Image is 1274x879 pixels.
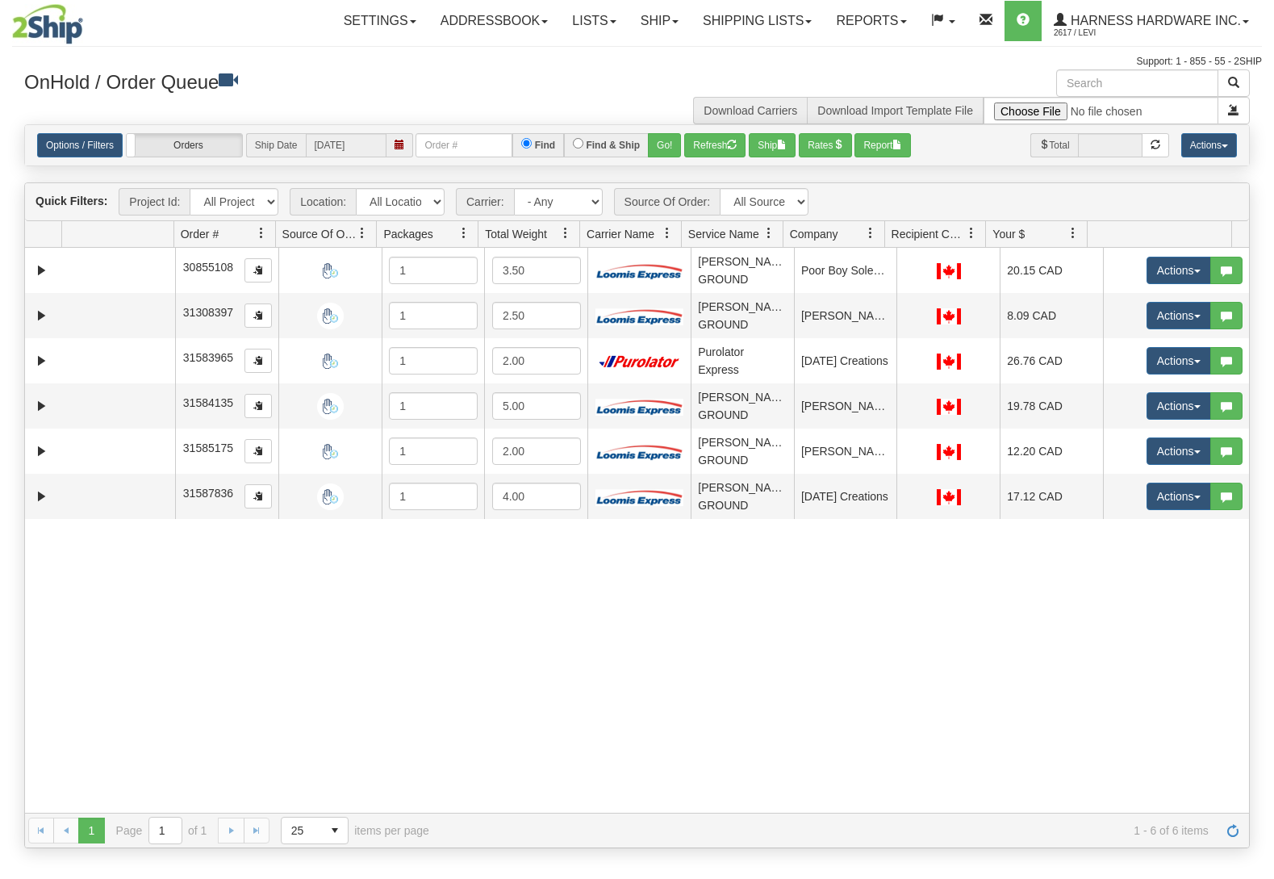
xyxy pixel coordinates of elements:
td: [PERSON_NAME] GROUND [691,383,794,429]
td: Poor Boy Soles Bespoke Shoe C [794,248,897,293]
span: 2617 / Levi [1054,25,1175,41]
td: [PERSON_NAME] GROUND [691,293,794,338]
label: Quick Filters: [36,193,107,209]
td: [PERSON_NAME] Leatherwork [794,383,897,429]
a: Carrier Name filter column settings [654,220,681,247]
label: Find & Ship [586,138,640,153]
img: CA [937,399,961,415]
a: Source Of Order filter column settings [349,220,376,247]
button: Actions [1147,392,1211,420]
a: Ship [629,1,691,41]
span: 30855108 [183,261,233,274]
a: Packages filter column settings [450,220,478,247]
button: Actions [1181,133,1237,157]
a: Expand [31,487,52,507]
span: Company [790,226,838,242]
span: 31583965 [183,351,233,364]
a: Expand [31,306,52,326]
a: Download Import Template File [817,104,973,117]
span: items per page [281,817,429,844]
span: 1 - 6 of 6 items [452,824,1209,837]
a: Shipping lists [691,1,824,41]
td: [PERSON_NAME] GROUND [691,248,794,293]
span: select [322,818,348,843]
td: [PERSON_NAME] GROUND [691,429,794,474]
a: Expand [31,396,52,416]
a: Options / Filters [37,133,123,157]
a: Service Name filter column settings [755,220,783,247]
span: Page 1 [78,818,104,843]
a: Company filter column settings [857,220,884,247]
button: Copy to clipboard [244,349,272,373]
span: Location: [290,188,356,216]
button: Search [1218,69,1250,97]
input: Order # [416,133,512,157]
img: Loomis Express [595,443,684,460]
td: 26.76 CAD [1000,338,1103,383]
a: Your $ filter column settings [1059,220,1087,247]
img: Purolator [595,355,684,368]
img: Manual [317,348,344,375]
span: 31587836 [183,487,233,500]
span: Source Of Order [282,226,357,242]
a: Addressbook [428,1,561,41]
span: Order # [181,226,219,242]
td: 20.15 CAD [1000,248,1103,293]
span: Source Of Order: [614,188,721,216]
img: CA [937,263,961,279]
button: Refresh [684,133,746,157]
img: Manual [317,303,344,329]
img: CA [937,354,961,370]
img: Manual [317,483,344,510]
button: Report [854,133,911,157]
img: Loomis Express [595,488,684,505]
img: CA [937,489,961,505]
div: grid toolbar [25,183,1249,221]
button: Copy to clipboard [244,484,272,509]
span: Ship Date [246,133,306,157]
img: Loomis Express [595,398,684,415]
img: CA [937,444,961,460]
label: Find [535,138,555,153]
img: logo2617.jpg [12,4,83,44]
button: Copy to clipboard [244,258,272,283]
label: Orders [127,134,242,157]
td: 17.12 CAD [1000,474,1103,519]
span: Harness Hardware Inc. [1067,14,1241,27]
td: [PERSON_NAME] [794,293,897,338]
span: Packages [383,226,432,242]
h3: OnHold / Order Queue [24,69,625,93]
a: Download Carriers [704,104,797,117]
button: Copy to clipboard [244,303,272,328]
span: Total [1030,133,1077,157]
td: [PERSON_NAME] GROUND [691,474,794,519]
button: Actions [1147,483,1211,510]
a: Reports [824,1,918,41]
span: 25 [291,822,312,839]
td: 8.09 CAD [1000,293,1103,338]
a: Order # filter column settings [248,220,275,247]
span: Carrier: [456,188,514,216]
img: Manual [317,257,344,284]
span: Page sizes drop down [281,817,349,844]
img: Manual [317,438,344,465]
td: [DATE] Creations [794,474,897,519]
img: CA [937,308,961,324]
span: Recipient Country [892,226,966,242]
td: 19.78 CAD [1000,383,1103,429]
button: Go! [648,133,681,157]
a: Expand [31,261,52,281]
span: Service Name [688,226,759,242]
button: Copy to clipboard [244,439,272,463]
td: [PERSON_NAME] Custom Collars [794,429,897,474]
input: Search [1056,69,1218,97]
td: Purolator Express [691,338,794,383]
span: Your $ [992,226,1025,242]
a: Refresh [1220,818,1246,843]
button: Copy to clipboard [244,394,272,418]
input: Import [984,97,1218,124]
span: Total Weight [485,226,547,242]
button: Actions [1147,257,1211,284]
span: 31585175 [183,442,233,454]
img: Loomis Express [595,262,684,279]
